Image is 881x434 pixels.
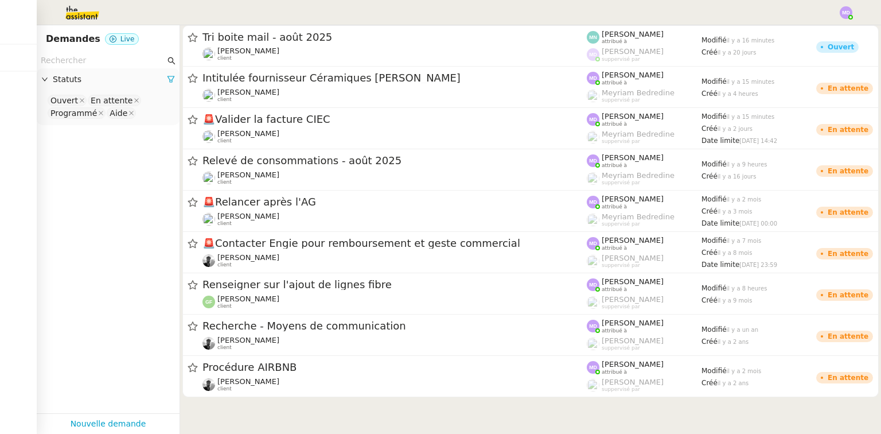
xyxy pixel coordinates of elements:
[828,209,868,216] div: En attente
[202,337,215,350] img: ee3399b4-027e-46f8-8bb8-fca30cb6f74c
[828,333,868,340] div: En attente
[602,112,664,121] span: [PERSON_NAME]
[701,338,718,346] span: Créé
[602,286,627,293] span: attribué à
[602,319,664,327] span: [PERSON_NAME]
[602,336,664,345] span: [PERSON_NAME]
[718,339,749,345] span: il y a 2 ans
[217,96,232,103] span: client
[602,236,664,245] span: [PERSON_NAME]
[202,197,587,207] span: Relancer après l'AG
[602,121,627,127] span: attribué à
[587,338,599,350] img: users%2FeQjupEtyXqVxmtjXp9mw2I0hPm63%2Favatar%2FSans%20titre%20(1).jpg
[217,212,279,220] span: [PERSON_NAME]
[217,179,232,185] span: client
[202,213,215,226] img: users%2FGhvqACEOQ3casJmbcqASm3X4T0H2%2Favatar%2F344753129_547447867552629_4668991320628778966_n%2...
[718,208,753,215] span: il y a 3 mois
[202,237,215,249] span: 🚨
[602,277,664,286] span: [PERSON_NAME]
[602,328,627,334] span: attribué à
[602,304,640,310] span: suppervisé par
[46,31,100,47] nz-page-header-title: Demandes
[602,153,664,162] span: [PERSON_NAME]
[202,280,587,290] span: Renseigner sur l'ajout de lignes fibre
[828,44,854,51] div: Ouvert
[202,88,587,103] app-user-detailed-label: client
[727,368,762,374] span: il y a 2 mois
[739,138,777,144] span: [DATE] 14:42
[202,89,215,102] img: users%2F9mvJqJUvllffspLsQzytnd0Nt4c2%2Favatar%2F82da88e3-d90d-4e39-b37d-dcb7941179ae
[701,90,718,98] span: Créé
[217,138,232,144] span: client
[587,154,599,167] img: svg
[587,113,599,126] img: svg
[202,378,215,391] img: ee3399b4-027e-46f8-8bb8-fca30cb6f74c
[202,156,587,166] span: Relevé de consommations - août 2025
[202,172,215,184] img: users%2FHIWaaSoTa5U8ssS5t403NQMyZZE3%2Favatar%2Fa4be050e-05fa-4f28-bbe7-e7e8e4788720
[217,55,232,61] span: client
[587,336,701,351] app-user-label: suppervisé par
[217,88,279,96] span: [PERSON_NAME]
[587,195,701,210] app-user-label: attribué à
[718,297,753,304] span: il y a 9 mois
[602,195,664,203] span: [PERSON_NAME]
[602,295,664,304] span: [PERSON_NAME]
[701,195,727,203] span: Modifié
[587,47,701,62] app-user-label: suppervisé par
[739,262,777,268] span: [DATE] 23:59
[587,71,701,86] app-user-label: attribué à
[217,344,232,351] span: client
[202,170,587,185] app-user-detailed-label: client
[587,296,599,309] img: users%2FyQfMwtYgTqhRP2YHWHmG2s2LYaD3%2Favatar%2Fprofile-pic.png
[718,250,753,256] span: il y a 8 mois
[587,361,599,374] img: svg
[202,377,587,392] app-user-detailed-label: client
[602,262,640,269] span: suppervisé par
[701,249,718,257] span: Créé
[840,6,852,19] img: svg
[91,95,132,106] div: En attente
[701,137,739,145] span: Date limite
[602,360,664,369] span: [PERSON_NAME]
[587,214,599,226] img: users%2FaellJyylmXSg4jqeVbanehhyYJm1%2Favatar%2Fprofile-pic%20(4).png
[602,47,664,56] span: [PERSON_NAME]
[217,294,279,303] span: [PERSON_NAME]
[602,38,627,45] span: attribué à
[202,73,587,83] span: Intitulée fournisseur Céramiques [PERSON_NAME]
[828,85,868,92] div: En attente
[587,72,599,84] img: svg
[602,30,664,38] span: [PERSON_NAME]
[828,250,868,257] div: En attente
[202,321,587,331] span: Recherche - Moyens de communication
[587,255,599,268] img: users%2FyQfMwtYgTqhRP2YHWHmG2s2LYaD3%2Favatar%2Fprofile-pic.png
[202,296,215,308] img: svg
[602,245,627,251] span: attribué à
[217,336,279,344] span: [PERSON_NAME]
[202,130,215,143] img: users%2FHIWaaSoTa5U8ssS5t403NQMyZZE3%2Favatar%2Fa4be050e-05fa-4f28-bbe7-e7e8e4788720
[587,131,599,144] img: users%2FaellJyylmXSg4jqeVbanehhyYJm1%2Favatar%2Fprofile-pic%20(4).png
[602,180,640,186] span: suppervisé par
[217,253,279,262] span: [PERSON_NAME]
[602,369,627,375] span: attribué à
[587,153,701,168] app-user-label: attribué à
[217,386,232,392] span: client
[602,171,675,180] span: Meyriam Bedredine
[217,377,279,386] span: [PERSON_NAME]
[37,68,180,91] div: Statuts
[701,77,727,86] span: Modifié
[202,212,587,227] app-user-detailed-label: client
[587,378,701,393] app-user-label: suppervisé par
[202,114,587,125] span: Valider la facture CIEC
[727,79,775,85] span: il y a 15 minutes
[701,284,727,292] span: Modifié
[587,277,701,292] app-user-label: attribué à
[587,88,701,103] app-user-label: suppervisé par
[602,345,640,351] span: suppervisé par
[828,126,868,133] div: En attente
[202,336,587,351] app-user-detailed-label: client
[587,237,599,250] img: svg
[828,168,868,175] div: En attente
[701,172,718,180] span: Créé
[202,254,215,267] img: ee3399b4-027e-46f8-8bb8-fca30cb6f74c
[602,254,664,262] span: [PERSON_NAME]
